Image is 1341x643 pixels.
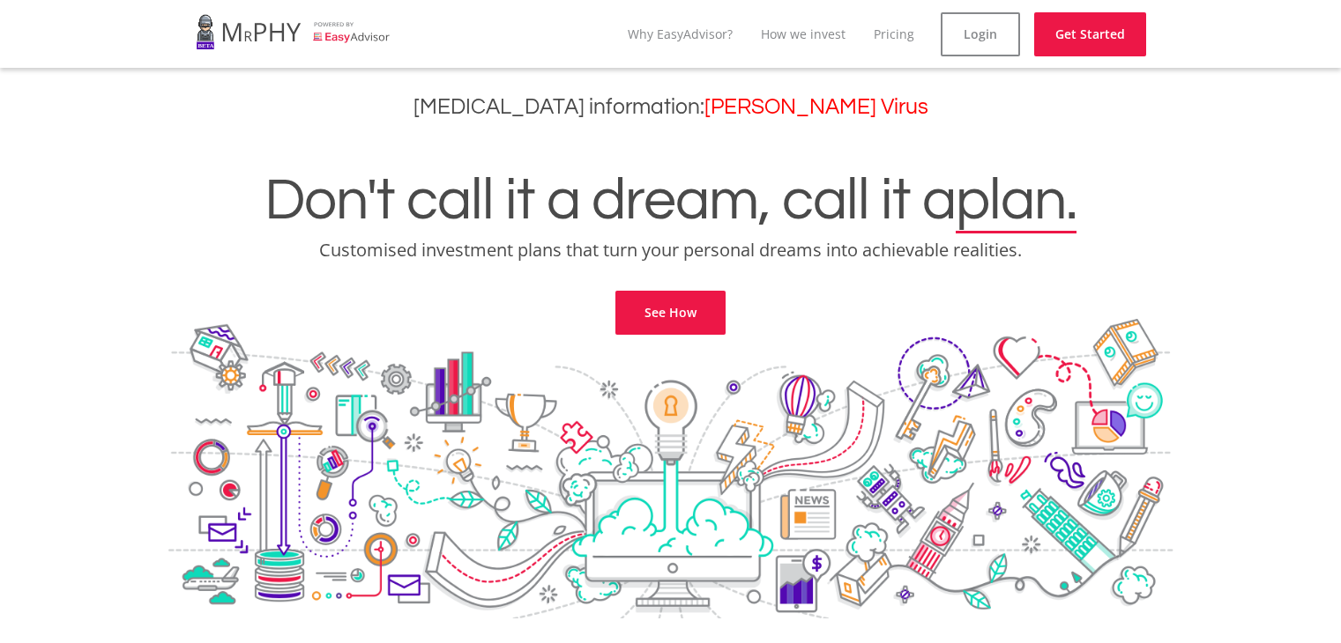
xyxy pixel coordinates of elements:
a: Why EasyAdvisor? [628,26,733,42]
a: [PERSON_NAME] Virus [704,96,928,118]
p: Customised investment plans that turn your personal dreams into achievable realities. [13,238,1328,262]
a: How we invest [761,26,846,42]
h1: Don't call it a dream, call it a [13,171,1328,231]
a: Pricing [874,26,914,42]
a: Get Started [1034,12,1146,56]
a: Login [941,12,1020,56]
a: See How [615,291,726,335]
h3: [MEDICAL_DATA] information: [13,94,1328,120]
span: plan. [956,171,1077,231]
